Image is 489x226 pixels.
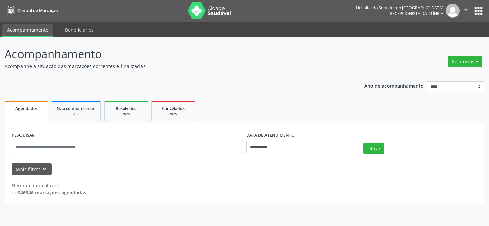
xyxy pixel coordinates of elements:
div: 2025 [156,112,190,117]
label: DATA DE ATENDIMENTO [246,130,295,141]
p: Ano de acompanhamento [364,81,424,90]
a: Central de Marcação [5,5,58,16]
img: img [446,4,460,18]
button: Filtrar [363,143,384,154]
span: Resolvidos [116,106,136,111]
div: 2025 [109,112,143,117]
strong: 346346 marcações agendadas [17,189,86,196]
button:  [460,4,473,18]
span: Recepcionista da clínica [390,11,443,16]
span: Cancelados [162,106,185,111]
a: Acompanhamento [2,24,53,37]
p: Acompanhamento [5,46,340,63]
div: de [12,189,86,196]
button: Relatórios [448,56,482,67]
button: apps [473,5,484,17]
button: Mais filtroskeyboard_arrow_down [12,163,52,175]
span: Central de Marcação [17,8,58,13]
i:  [462,6,470,13]
div: Hospital do Servidor do [GEOGRAPHIC_DATA] [356,5,443,11]
span: Agendados [15,106,38,111]
label: PESQUISAR [12,130,35,141]
div: Nenhum item filtrado [12,182,86,189]
a: Beneficiários [60,24,98,36]
span: Não compareceram [57,106,96,111]
i: keyboard_arrow_down [41,165,48,173]
p: Acompanhe a situação das marcações correntes e finalizadas [5,63,340,70]
div: 2025 [57,112,96,117]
